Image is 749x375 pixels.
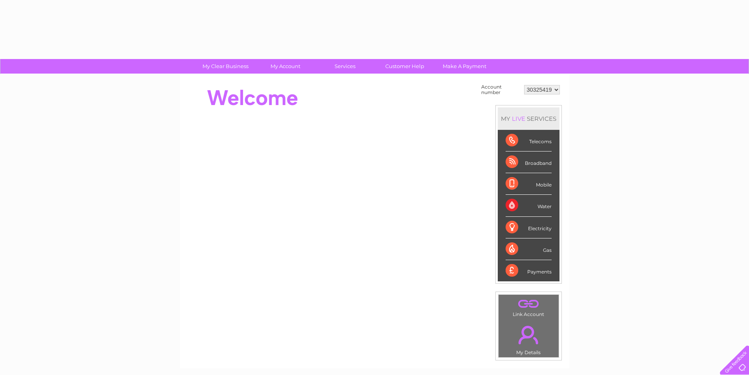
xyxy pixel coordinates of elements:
div: Broadband [506,151,552,173]
div: Electricity [506,217,552,238]
div: Telecoms [506,130,552,151]
td: Account number [479,82,522,97]
td: Link Account [498,294,559,319]
a: . [501,297,557,310]
div: Payments [506,260,552,281]
a: Make A Payment [432,59,497,74]
div: Water [506,195,552,216]
a: . [501,321,557,349]
div: Gas [506,238,552,260]
a: Services [313,59,377,74]
div: Mobile [506,173,552,195]
a: My Account [253,59,318,74]
div: MY SERVICES [498,107,559,130]
td: My Details [498,319,559,358]
a: My Clear Business [193,59,258,74]
a: Customer Help [372,59,437,74]
div: LIVE [510,115,527,122]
